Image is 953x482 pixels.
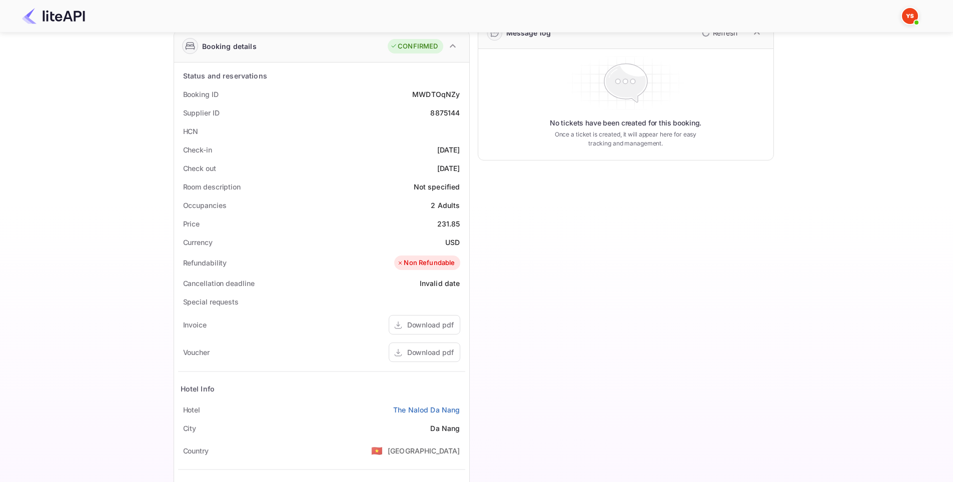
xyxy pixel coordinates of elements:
[414,181,460,192] div: Not specified
[430,423,460,433] div: Da Nang
[181,383,215,394] div: Hotel Info
[412,89,460,99] div: MWDTOqNZy
[506,27,551,38] div: Message log
[713,27,737,38] p: Refresh
[183,347,210,357] div: Voucher
[390,41,438,51] div: CONFIRMED
[183,70,267,81] div: Status and reservations
[183,144,212,155] div: Check-in
[183,237,213,247] div: Currency
[183,404,201,415] div: Hotel
[445,237,460,247] div: USD
[550,118,702,128] p: No tickets have been created for this booking.
[431,200,460,210] div: 2 Adults
[183,423,197,433] div: City
[183,89,219,99] div: Booking ID
[183,296,239,307] div: Special requests
[202,41,257,51] div: Booking details
[393,404,460,415] a: The Nalod Da Nang
[183,126,199,136] div: HCN
[183,181,241,192] div: Room description
[430,107,460,118] div: 8875144
[437,218,460,229] div: 231.85
[183,257,227,268] div: Refundability
[183,107,220,118] div: Supplier ID
[407,319,454,330] div: Download pdf
[183,163,216,173] div: Check out
[902,8,918,24] img: Yandex Support
[183,278,255,288] div: Cancellation deadline
[397,258,455,268] div: Non Refundable
[183,200,227,210] div: Occupancies
[696,25,741,41] button: Refresh
[437,163,460,173] div: [DATE]
[420,278,460,288] div: Invalid date
[183,218,200,229] div: Price
[437,144,460,155] div: [DATE]
[183,319,207,330] div: Invoice
[547,130,705,148] p: Once a ticket is created, it will appear here for easy tracking and management.
[407,347,454,357] div: Download pdf
[371,441,383,459] span: United States
[183,445,209,456] div: Country
[388,445,460,456] div: [GEOGRAPHIC_DATA]
[22,8,85,24] img: LiteAPI Logo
